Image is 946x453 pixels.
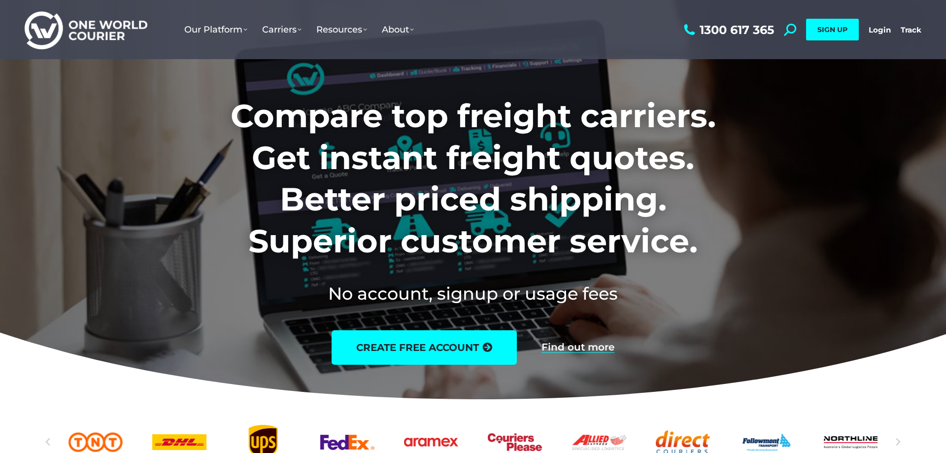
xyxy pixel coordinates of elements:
a: create free account [332,330,517,365]
a: About [374,14,421,45]
span: Carriers [262,24,302,35]
span: About [382,24,414,35]
a: SIGN UP [806,19,859,40]
a: Our Platform [177,14,255,45]
a: Track [901,25,921,35]
a: Login [869,25,891,35]
span: Our Platform [184,24,247,35]
a: Find out more [541,342,614,353]
span: Resources [316,24,367,35]
a: Carriers [255,14,309,45]
a: Resources [309,14,374,45]
a: 1300 617 365 [681,24,774,36]
h1: Compare top freight carriers. Get instant freight quotes. Better priced shipping. Superior custom... [166,95,781,262]
span: SIGN UP [817,25,847,34]
h2: No account, signup or usage fees [166,281,781,306]
img: One World Courier [25,10,147,50]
